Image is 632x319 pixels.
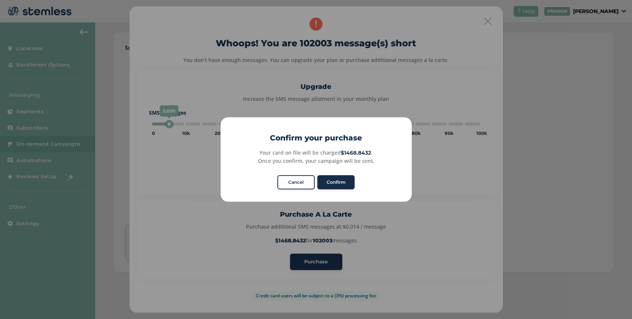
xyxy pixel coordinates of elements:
div: Your card on file will be charged . Once you confirm, your campaign will be sent. [229,149,403,165]
h2: Confirm your purchase [221,132,412,143]
button: Cancel [277,175,315,189]
strong: $1468.8432 [341,149,371,156]
iframe: Chat Widget [595,283,632,319]
button: Confirm [317,175,355,189]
